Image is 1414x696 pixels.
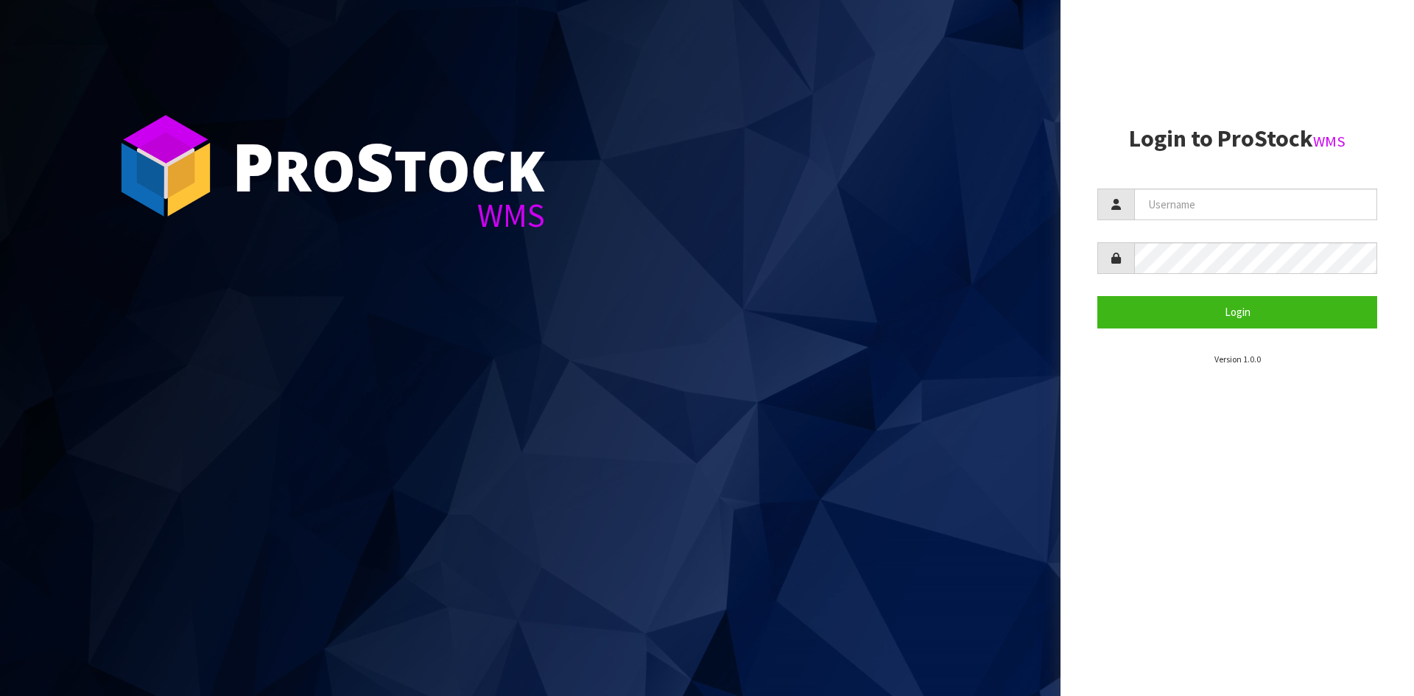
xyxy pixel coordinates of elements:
[232,121,274,211] span: P
[1313,132,1346,151] small: WMS
[232,199,545,232] div: WMS
[1097,296,1377,328] button: Login
[110,110,221,221] img: ProStock Cube
[1097,126,1377,152] h2: Login to ProStock
[232,133,545,199] div: ro tock
[356,121,394,211] span: S
[1134,189,1377,220] input: Username
[1214,354,1261,365] small: Version 1.0.0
